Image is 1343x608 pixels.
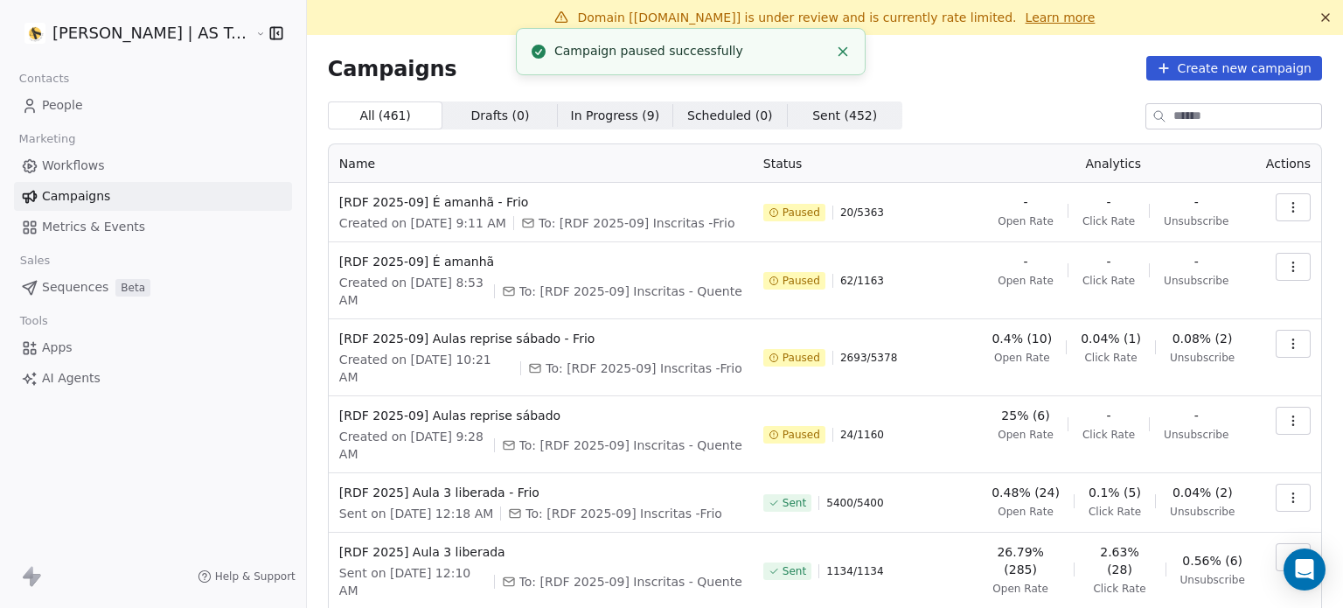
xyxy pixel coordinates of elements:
span: Open Rate [998,428,1054,442]
span: 0.4% (10) [992,330,1052,347]
span: [RDF 2025-09] É amanhã - Frio [339,193,742,211]
span: Unsubscribe [1180,573,1245,587]
span: Metrics & Events [42,218,145,236]
span: Created on [DATE] 9:28 AM [339,428,487,463]
span: Unsubscribe [1164,274,1228,288]
span: 5400 / 5400 [826,496,883,510]
span: [RDF 2025] Aula 3 liberada [339,543,742,561]
span: [PERSON_NAME] | AS Treinamentos [52,22,251,45]
span: Campaigns [328,56,457,80]
span: Domain [[DOMAIN_NAME]] is under review and is currently rate limited. [577,10,1016,24]
span: Open Rate [998,274,1054,288]
span: Click Rate [1082,214,1135,228]
span: Campaigns [42,187,110,206]
span: Unsubscribe [1170,505,1235,519]
span: Unsubscribe [1170,351,1235,365]
th: Actions [1256,144,1321,183]
a: Learn more [1026,9,1096,26]
span: 20 / 5363 [840,206,884,220]
span: Unsubscribe [1164,214,1228,228]
span: 2.63% (28) [1088,543,1151,578]
span: To: [RDF 2025-09] Inscritas - Quente [519,437,742,454]
span: Paused [783,206,820,220]
span: Beta [115,279,150,297]
span: Click Rate [1093,582,1145,596]
button: Create new campaign [1146,56,1322,80]
span: 2693 / 5378 [840,351,897,365]
span: People [42,96,83,115]
span: Marketing [11,126,83,152]
button: [PERSON_NAME] | AS Treinamentos [21,18,242,48]
img: Logo%202022%20quad.jpg [24,23,45,44]
span: - [1024,253,1028,270]
span: 0.08% (2) [1173,330,1233,347]
span: Open Rate [994,351,1050,365]
span: Created on [DATE] 8:53 AM [339,274,487,309]
div: Campaign paused successfully [554,42,828,60]
span: Created on [DATE] 9:11 AM [339,214,506,232]
a: AI Agents [14,364,292,393]
span: To: [RDF 2025-09] Inscritas -Frio [525,505,722,522]
a: Workflows [14,151,292,180]
a: SequencesBeta [14,273,292,302]
span: Click Rate [1084,351,1137,365]
a: People [14,91,292,120]
div: Open Intercom Messenger [1284,549,1326,591]
span: Open Rate [998,505,1054,519]
span: 25% (6) [1001,407,1049,424]
span: Sent [783,564,806,578]
span: - [1024,193,1028,211]
span: Click Rate [1089,505,1141,519]
span: 26.79% (285) [982,543,1060,578]
span: Sales [12,248,58,274]
span: 1134 / 1134 [826,564,883,578]
span: Open Rate [998,214,1054,228]
span: - [1194,193,1199,211]
span: Sent ( 452 ) [812,107,877,125]
span: 62 / 1163 [840,274,884,288]
a: Metrics & Events [14,213,292,241]
span: To: [RDF 2025-09] Inscritas - Quente [519,283,742,300]
span: In Progress ( 9 ) [571,107,660,125]
span: Click Rate [1082,428,1135,442]
span: [RDF 2025-09] Aulas reprise sábado [339,407,742,424]
span: - [1194,407,1199,424]
a: Apps [14,333,292,362]
span: Sent on [DATE] 12:18 AM [339,505,493,522]
span: Unsubscribe [1164,428,1228,442]
span: Sent [783,496,806,510]
span: Click Rate [1082,274,1135,288]
th: Name [329,144,753,183]
span: Contacts [11,66,77,92]
span: - [1106,193,1110,211]
span: Workflows [42,157,105,175]
span: To: [RDF 2025-09] Inscritas -Frio [539,214,735,232]
span: [RDF 2025-09] É amanhã [339,253,742,270]
span: To: [RDF 2025-09] Inscritas -Frio [546,360,742,377]
span: 24 / 1160 [840,428,884,442]
span: - [1194,253,1199,270]
span: To: [RDF 2025-09] Inscritas - Quente [519,573,742,591]
span: Created on [DATE] 10:21 AM [339,351,513,386]
span: Help & Support [215,570,296,584]
span: Open Rate [992,582,1048,596]
span: 0.04% (2) [1173,484,1233,501]
button: Close toast [832,40,854,63]
span: Apps [42,339,73,357]
a: Help & Support [198,570,296,584]
span: 0.48% (24) [992,484,1060,501]
span: Scheduled ( 0 ) [687,107,773,125]
span: - [1106,253,1110,270]
span: Paused [783,274,820,288]
span: [RDF 2025-09] Aulas reprise sábado - Frio [339,330,742,347]
a: Campaigns [14,182,292,211]
span: - [1106,407,1110,424]
span: 0.1% (5) [1089,484,1141,501]
span: Sequences [42,278,108,297]
span: Paused [783,428,820,442]
span: 0.56% (6) [1182,552,1242,570]
th: Status [753,144,971,183]
span: Tools [12,308,55,334]
span: Sent on [DATE] 12:10 AM [339,564,487,599]
th: Analytics [971,144,1256,183]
